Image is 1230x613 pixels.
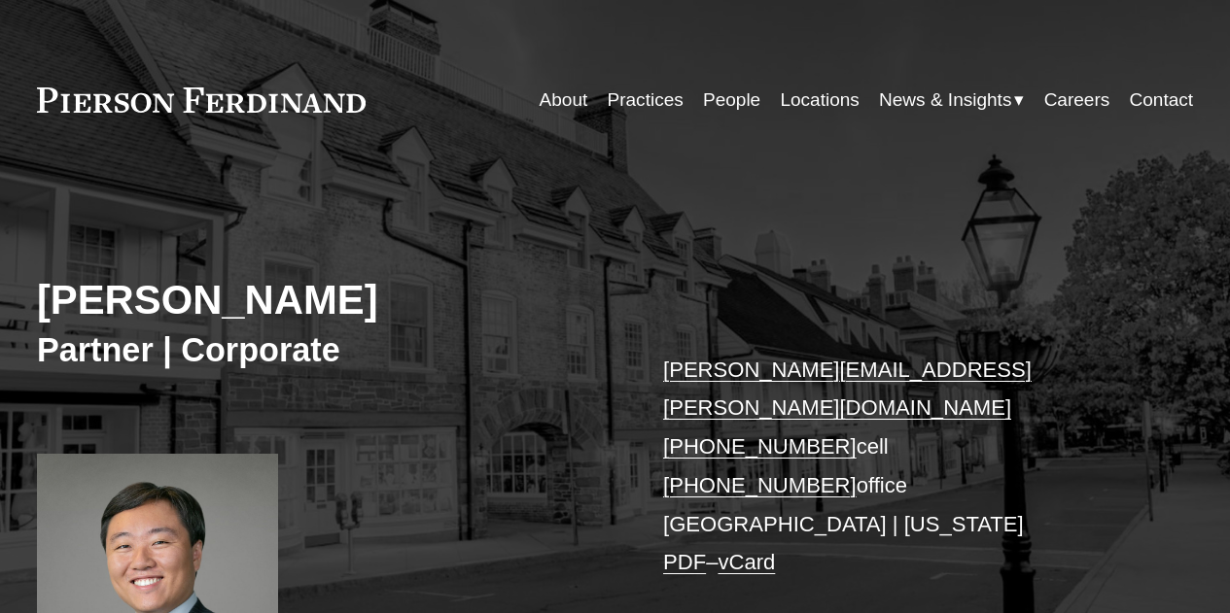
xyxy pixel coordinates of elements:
[663,550,706,574] a: PDF
[663,434,857,459] a: [PHONE_NUMBER]
[879,82,1024,119] a: folder dropdown
[37,329,615,370] h3: Partner | Corporate
[540,82,588,119] a: About
[37,276,615,325] h2: [PERSON_NAME]
[780,82,859,119] a: Locations
[703,82,760,119] a: People
[1130,82,1194,119] a: Contact
[1044,82,1110,119] a: Careers
[879,84,1011,117] span: News & Insights
[718,550,775,574] a: vCard
[663,473,857,497] a: [PHONE_NUMBER]
[663,358,1032,421] a: [PERSON_NAME][EMAIL_ADDRESS][PERSON_NAME][DOMAIN_NAME]
[663,351,1144,582] p: cell office [GEOGRAPHIC_DATA] | [US_STATE] –
[608,82,684,119] a: Practices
